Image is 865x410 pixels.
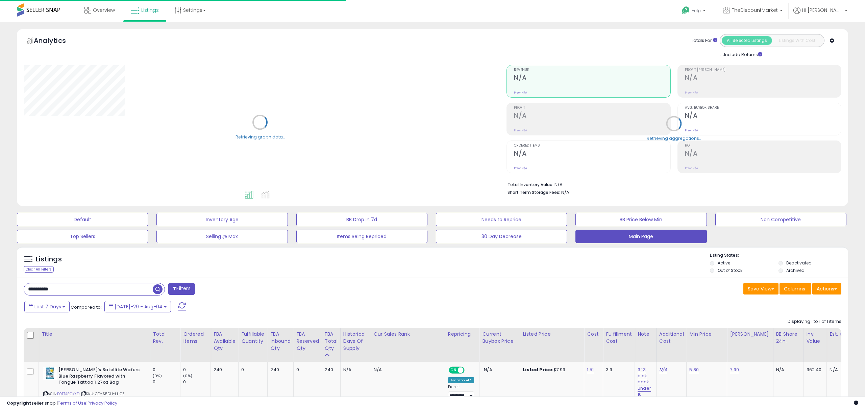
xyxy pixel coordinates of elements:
div: Retrieving graph data.. [236,134,285,140]
div: N/A [374,367,440,373]
div: FBA inbound Qty [270,331,291,352]
div: 362.40 [807,367,822,373]
div: Retrieving aggregations.. [647,135,701,141]
button: Last 7 Days [24,301,70,312]
button: Inventory Age [156,213,288,226]
a: 7.99 [730,366,739,373]
div: Cost [587,331,600,338]
div: Inv. value [807,331,824,345]
label: Active [718,260,730,266]
button: BB Drop in 7d [296,213,427,226]
div: Fulfillable Quantity [241,331,265,345]
button: All Selected Listings [722,36,772,45]
button: Main Page [575,230,707,243]
span: Help [692,8,701,14]
div: 240 [270,367,288,373]
span: N/A [484,366,492,373]
span: Compared to: [71,304,102,310]
h5: Listings [36,255,62,264]
strong: Copyright [7,400,31,406]
span: TheDIscountMarket [732,7,778,14]
div: Clear All Filters [24,266,54,273]
button: Default [17,213,148,226]
div: Displaying 1 to 1 of 1 items [788,318,841,325]
div: FBA Total Qty [325,331,338,352]
label: Archived [786,267,805,273]
a: N/A [659,366,667,373]
span: OFF [463,367,474,373]
i: Get Help [682,6,690,15]
button: Filters [168,283,195,295]
span: Columns [784,285,805,292]
div: 0 [153,379,180,385]
button: Non Competitive [715,213,846,226]
button: Needs to Reprice [436,213,567,226]
button: [DATE]-29 - Aug-04 [104,301,171,312]
div: Min Price [689,331,724,338]
span: Listings [141,7,159,14]
button: Columns [780,283,811,294]
div: Ordered Items [183,331,208,345]
span: Last 7 Days [34,303,61,310]
a: Hi [PERSON_NAME] [793,7,847,22]
div: [PERSON_NAME] [730,331,770,338]
small: (0%) [153,373,162,379]
a: Help [676,1,712,22]
label: Deactivated [786,260,812,266]
p: Listing States: [710,252,848,259]
div: seller snap | | [7,400,117,407]
button: Save View [743,283,778,294]
span: [DATE]-29 - Aug-04 [115,303,163,310]
button: Items Being Repriced [296,230,427,243]
div: 0 [183,379,211,385]
div: Repricing [448,331,477,338]
div: 0 [296,367,317,373]
div: Amazon AI * [448,377,474,383]
div: $7.99 [523,367,579,373]
div: 0 [241,367,262,373]
button: Top Sellers [17,230,148,243]
div: Fulfillment Cost [606,331,632,345]
div: Title [42,331,147,338]
div: Preset: [448,385,474,400]
div: 0 [153,367,180,373]
div: N/A [776,367,798,373]
div: Totals For [691,37,717,44]
div: Historical Days Of Supply [343,331,368,352]
small: (0%) [183,373,193,379]
button: BB Price Below Min [575,213,707,226]
a: Privacy Policy [88,400,117,406]
div: 3.9 [606,367,629,373]
a: 1.51 [587,366,594,373]
div: BB Share 24h. [776,331,801,345]
a: Terms of Use [58,400,86,406]
div: Include Returns [715,50,770,58]
div: Additional Cost [659,331,684,345]
div: Note [638,331,653,338]
b: Listed Price: [523,366,553,373]
div: Cur Sales Rank [374,331,442,338]
a: 3.13 pick pack under 10 [638,366,651,398]
span: Overview [93,7,115,14]
button: Listings With Cost [772,36,822,45]
button: Selling @ Max [156,230,288,243]
button: Actions [812,283,841,294]
span: ON [449,367,458,373]
label: Out of Stock [718,267,742,273]
span: | SKU: CD-S5DH-LHGZ [80,391,125,396]
div: N/A [343,367,366,373]
span: Hi [PERSON_NAME] [802,7,843,14]
b: [PERSON_NAME]'s Satellite Wafers Blue Raspberry Flavored with Tongue Tattoo 1.27oz Bag [58,367,141,387]
div: FBA Available Qty [214,331,236,352]
img: 51IXp9oE+cL._SL40_.jpg [43,367,57,380]
div: 0 [183,367,211,373]
div: FBA Reserved Qty [296,331,319,352]
div: Listed Price [523,331,581,338]
div: 240 [325,367,335,373]
h5: Analytics [34,36,79,47]
div: Current Buybox Price [482,331,517,345]
div: 240 [214,367,233,373]
a: B0F14SGKXD [57,391,79,397]
a: 5.80 [689,366,699,373]
button: 30 Day Decrease [436,230,567,243]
